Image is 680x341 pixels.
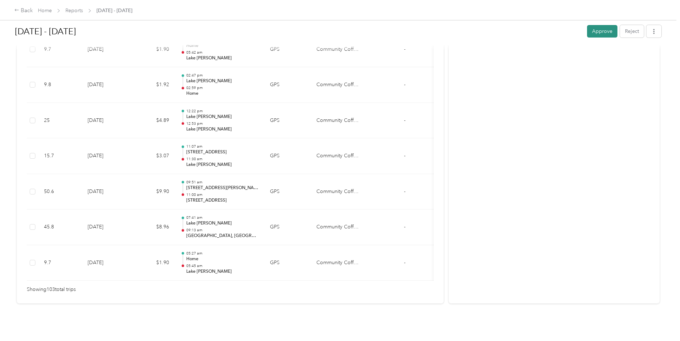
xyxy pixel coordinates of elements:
td: 15.7 [38,138,82,174]
span: - [404,153,405,159]
td: [DATE] [82,138,132,174]
td: Community Coffee [311,103,364,139]
td: [DATE] [82,209,132,245]
td: 9.8 [38,67,82,103]
p: 11:00 am [186,192,258,197]
td: 45.8 [38,209,82,245]
p: 09:13 am [186,228,258,233]
p: Lake [PERSON_NAME] [186,268,258,275]
td: Community Coffee [311,209,364,245]
p: Lake [PERSON_NAME] [186,55,258,61]
span: - [404,260,405,266]
span: - [404,224,405,230]
span: Showing 103 total trips [27,286,76,293]
p: Lake [PERSON_NAME] [186,78,258,84]
p: 11:07 am [186,144,258,149]
button: Approve [587,25,617,38]
td: Community Coffee [311,138,364,174]
td: $1.92 [132,67,175,103]
p: 05:45 am [186,263,258,268]
p: 05:27 am [186,251,258,256]
button: Reject [620,25,644,38]
td: $9.90 [132,174,175,210]
p: [GEOGRAPHIC_DATA], [GEOGRAPHIC_DATA] [186,233,258,239]
p: 12:53 pm [186,121,258,126]
td: $3.07 [132,138,175,174]
p: 12:22 pm [186,109,258,114]
td: $4.89 [132,103,175,139]
p: Lake [PERSON_NAME] [186,220,258,227]
td: 9.7 [38,245,82,281]
p: 05:42 am [186,50,258,55]
td: GPS [264,103,311,139]
td: $8.96 [132,209,175,245]
p: [STREET_ADDRESS] [186,197,258,204]
span: - [404,46,405,52]
td: Community Coffee [311,67,364,103]
p: Home [186,256,258,262]
span: - [404,117,405,123]
p: Lake [PERSON_NAME] [186,114,258,120]
td: 25 [38,103,82,139]
p: 07:41 am [186,215,258,220]
td: [DATE] [82,103,132,139]
td: 50.6 [38,174,82,210]
h1: Aug 1 - 31, 2025 [15,23,582,40]
div: Back [14,6,33,15]
p: [STREET_ADDRESS] [186,149,258,155]
p: [STREET_ADDRESS][PERSON_NAME] [186,185,258,191]
td: GPS [264,67,311,103]
a: Home [38,8,52,14]
p: 02:47 pm [186,73,258,78]
span: [DATE] - [DATE] [97,7,132,14]
td: [DATE] [82,174,132,210]
iframe: Everlance-gr Chat Button Frame [640,301,680,341]
p: Home [186,90,258,97]
p: 11:30 am [186,157,258,162]
p: 09:51 am [186,180,258,185]
td: [DATE] [82,67,132,103]
span: - [404,188,405,194]
a: Reports [65,8,83,14]
td: $1.90 [132,245,175,281]
p: Lake [PERSON_NAME] [186,162,258,168]
td: GPS [264,209,311,245]
td: Community Coffee [311,174,364,210]
span: - [404,81,405,88]
td: Community Coffee [311,245,364,281]
td: [DATE] [82,245,132,281]
td: GPS [264,174,311,210]
p: 02:59 pm [186,85,258,90]
td: GPS [264,245,311,281]
p: Lake [PERSON_NAME] [186,126,258,133]
td: GPS [264,138,311,174]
